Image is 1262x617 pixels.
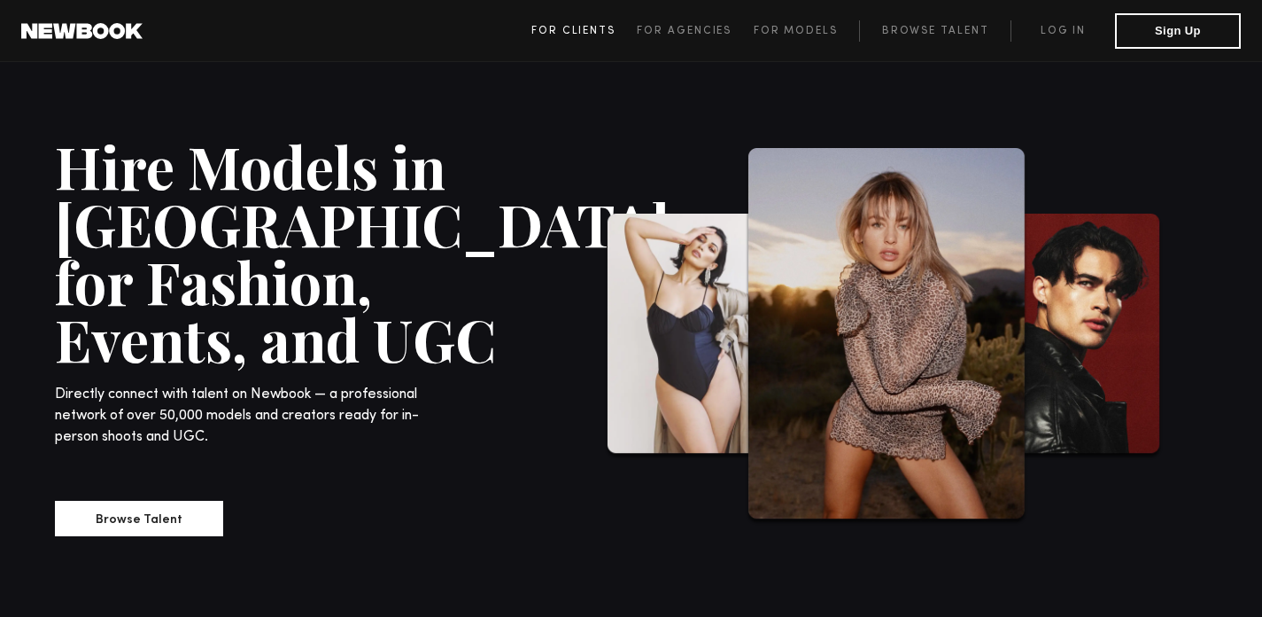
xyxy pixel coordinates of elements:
[1010,20,1115,42] a: Log in
[984,214,1163,460] img: Models in NYC
[55,501,223,536] button: Browse Talent
[531,20,637,42] a: For Clients
[604,214,790,460] img: Models in NYC
[745,148,1028,526] img: Models in NYC
[754,20,860,42] a: For Models
[859,20,1010,42] a: Browse Talent
[55,384,434,448] p: Directly connect with talent on Newbook — a professional network of over 50,000 models and creato...
[1115,13,1241,49] button: Sign Up
[55,137,507,368] h1: Hire Models in [GEOGRAPHIC_DATA] for Fashion, Events, and UGC
[531,26,616,36] span: For Clients
[637,20,753,42] a: For Agencies
[754,26,838,36] span: For Models
[637,26,732,36] span: For Agencies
